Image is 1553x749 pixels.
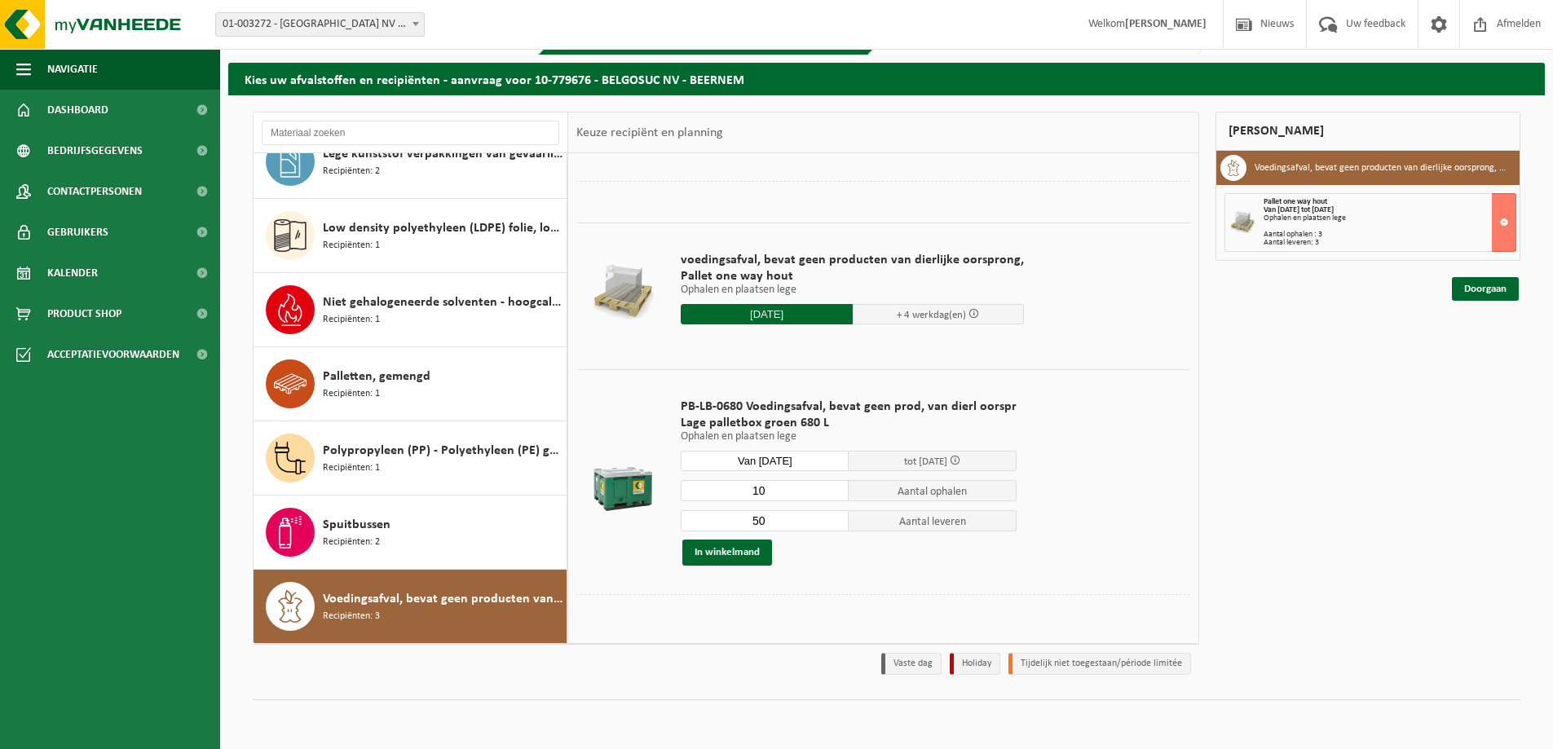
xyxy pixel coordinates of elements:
div: Aantal ophalen : 3 [1264,231,1515,239]
span: Polypropyleen (PP) - Polyethyleen (PE) gemengd, hard, gekleurd [323,441,563,460]
button: Palletten, gemengd Recipiënten: 1 [254,347,567,421]
button: Voedingsafval, bevat geen producten van dierlijke oorsprong, gemengde verpakking (exclusief glas)... [254,570,567,643]
button: Lege kunststof verpakkingen van gevaarlijke stoffen Recipiënten: 2 [254,125,567,199]
div: Ophalen en plaatsen lege [1264,214,1515,222]
span: Gebruikers [47,212,108,253]
span: Lege kunststof verpakkingen van gevaarlijke stoffen [323,144,563,164]
span: Recipiënten: 2 [323,164,380,179]
h2: Kies uw afvalstoffen en recipiënten - aanvraag voor 10-779676 - BELGOSUC NV - BEERNEM [228,63,1545,95]
div: Aantal leveren: 3 [1264,239,1515,247]
input: Selecteer datum [681,304,853,324]
a: Doorgaan [1452,277,1519,301]
span: Aantal leveren [849,510,1017,531]
button: Niet gehalogeneerde solventen - hoogcalorisch in kleinverpakking Recipiënten: 1 [254,273,567,347]
li: Tijdelijk niet toegestaan/période limitée [1008,653,1191,675]
span: Recipiënten: 1 [323,386,380,402]
span: Voedingsafval, bevat geen producten van dierlijke oorsprong, gemengde verpakking (exclusief glas) [323,589,563,609]
span: Acceptatievoorwaarden [47,334,179,375]
span: tot [DATE] [904,456,947,467]
span: Pallet one way hout [1264,197,1327,206]
span: Palletten, gemengd [323,367,430,386]
span: Recipiënten: 1 [323,238,380,253]
span: Aantal ophalen [849,480,1017,501]
span: Recipiënten: 3 [323,609,380,624]
span: Low density polyethyleen (LDPE) folie, los, naturel/gekleurd (80/20) [323,218,563,238]
strong: Van [DATE] tot [DATE] [1264,205,1334,214]
span: Kalender [47,253,98,293]
li: Holiday [950,653,1000,675]
span: 01-003272 - BELGOSUC NV - BEERNEM [216,13,424,36]
h3: Voedingsafval, bevat geen producten van dierlijke oorsprong, gemengde verpakking (exclusief glas) [1255,155,1507,181]
span: 01-003272 - BELGOSUC NV - BEERNEM [215,12,425,37]
button: In winkelmand [682,540,772,566]
input: Materiaal zoeken [262,121,559,145]
button: Low density polyethyleen (LDPE) folie, los, naturel/gekleurd (80/20) Recipiënten: 1 [254,199,567,273]
span: Lage palletbox groen 680 L [681,415,1017,431]
strong: [PERSON_NAME] [1125,18,1207,30]
span: Pallet one way hout [681,268,1024,284]
span: Recipiënten: 1 [323,460,380,476]
span: + 4 werkdag(en) [897,310,966,320]
span: PB-LB-0680 Voedingsafval, bevat geen prod, van dierl oorspr [681,399,1017,415]
span: Navigatie [47,49,98,90]
span: Product Shop [47,293,121,334]
span: Spuitbussen [323,515,390,535]
button: Spuitbussen Recipiënten: 2 [254,496,567,570]
button: Polypropyleen (PP) - Polyethyleen (PE) gemengd, hard, gekleurd Recipiënten: 1 [254,421,567,496]
span: Contactpersonen [47,171,142,212]
span: Recipiënten: 1 [323,312,380,328]
p: Ophalen en plaatsen lege [681,284,1024,296]
input: Selecteer datum [681,451,849,471]
div: [PERSON_NAME] [1215,112,1520,151]
p: Ophalen en plaatsen lege [681,431,1017,443]
span: voedingsafval, bevat geen producten van dierlijke oorsprong, [681,252,1024,268]
span: Dashboard [47,90,108,130]
li: Vaste dag [881,653,942,675]
div: Keuze recipiënt en planning [568,112,731,153]
span: Niet gehalogeneerde solventen - hoogcalorisch in kleinverpakking [323,293,563,312]
span: Recipiënten: 2 [323,535,380,550]
span: Bedrijfsgegevens [47,130,143,171]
